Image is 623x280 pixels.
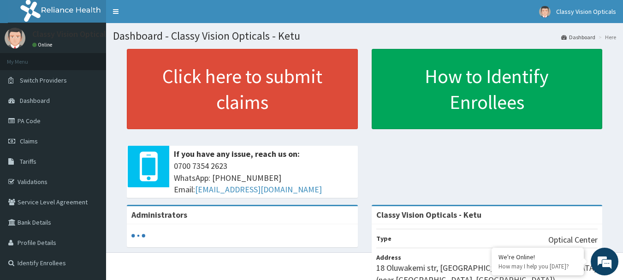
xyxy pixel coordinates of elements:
a: Dashboard [561,33,595,41]
span: Switch Providers [20,76,67,84]
img: User Image [539,6,551,18]
b: Type [376,234,392,243]
li: Here [596,33,616,41]
span: Classy Vision Opticals [556,7,616,16]
span: Claims [20,137,38,145]
svg: audio-loading [131,229,145,243]
b: If you have any issue, reach us on: [174,149,300,159]
a: Click here to submit claims [127,49,358,129]
p: Optical Center [548,234,598,246]
p: Classy Vision Opticals [32,30,110,38]
a: [EMAIL_ADDRESS][DOMAIN_NAME] [195,184,322,195]
strong: Classy Vision Opticals - Ketu [376,209,481,220]
a: Online [32,42,54,48]
p: How may I help you today? [498,262,577,270]
h1: Dashboard - Classy Vision Opticals - Ketu [113,30,616,42]
span: Dashboard [20,96,50,105]
div: We're Online! [498,253,577,261]
b: Address [376,253,401,262]
img: User Image [5,28,25,48]
span: 0700 7354 2623 WhatsApp: [PHONE_NUMBER] Email: [174,160,353,196]
b: Administrators [131,209,187,220]
span: Tariffs [20,157,36,166]
a: How to Identify Enrollees [372,49,603,129]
